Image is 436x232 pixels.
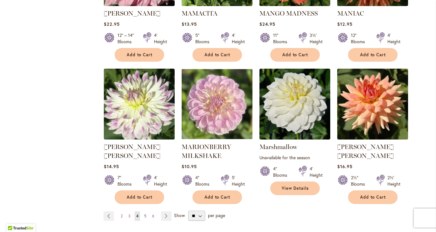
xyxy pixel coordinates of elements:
div: 4' Height [387,32,400,45]
a: Maniac [337,1,408,7]
a: MAKI [104,1,175,7]
a: MARIONBERRY MILKSHAKE [182,143,231,160]
div: 4" Blooms [195,174,213,187]
div: 7" Blooms [117,174,135,187]
span: $24.95 [259,21,275,27]
span: Show [174,212,185,218]
a: [PERSON_NAME] [PERSON_NAME] [337,143,394,160]
span: $10.95 [182,163,197,169]
a: 6 [151,211,156,221]
div: 4' Height [310,166,323,178]
img: MARIONBERRY MILKSHAKE [182,69,252,140]
a: Mango Madness [259,1,330,7]
button: Add to Cart [115,48,164,62]
span: 5 [144,214,146,218]
div: 4' Height [154,174,167,187]
span: 2 [121,214,123,218]
a: Marshmallow [259,143,297,151]
a: View Details [270,181,320,195]
span: $22.95 [104,21,120,27]
div: 2½" Blooms [351,174,369,187]
a: MANIAC [337,10,364,17]
span: 4 [136,214,138,218]
span: Add to Cart [360,194,386,200]
div: 11" Blooms [273,32,291,45]
a: 2 [119,211,124,221]
span: View Details [282,186,309,191]
span: $12.95 [337,21,352,27]
span: 3 [128,214,131,218]
div: 4' Height [232,32,245,45]
a: Mamacita [182,1,252,7]
iframe: Launch Accessibility Center [5,209,23,227]
span: $16.95 [337,163,352,169]
img: Mary Jo [337,69,408,140]
a: 5 [143,211,148,221]
button: Add to Cart [270,48,320,62]
div: 2½' Height [387,174,400,187]
button: Add to Cart [115,190,164,204]
a: MARIONBERRY MILKSHAKE [182,135,252,141]
img: Marshmallow [259,69,330,140]
div: 12" Blooms [351,32,369,45]
a: MAMACITA [182,10,218,17]
div: 5" Blooms [195,32,213,45]
span: Add to Cart [360,52,386,58]
a: [PERSON_NAME] [104,10,160,17]
a: 3 [127,211,132,221]
span: Add to Cart [205,52,231,58]
span: $13.95 [182,21,197,27]
span: per page [208,212,225,218]
a: [PERSON_NAME] [PERSON_NAME] [104,143,160,160]
button: Add to Cart [192,48,242,62]
div: 5' Height [232,174,245,187]
span: Add to Cart [127,52,153,58]
button: Add to Cart [348,48,398,62]
p: Unavailable for the season [259,154,330,160]
div: 12" – 14" Blooms [117,32,135,45]
span: Add to Cart [205,194,231,200]
span: 6 [152,214,154,218]
div: 4" Blooms [273,166,291,178]
span: $14.95 [104,163,119,169]
div: 4' Height [154,32,167,45]
div: 3½' Height [310,32,323,45]
a: MARGARET ELLEN [104,135,175,141]
span: Add to Cart [127,194,153,200]
img: MARGARET ELLEN [104,69,175,140]
a: Marshmallow [259,135,330,141]
button: Add to Cart [348,190,398,204]
button: Add to Cart [192,190,242,204]
span: Add to Cart [282,52,308,58]
a: MANGO MADNESS [259,10,318,17]
a: Mary Jo [337,135,408,141]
